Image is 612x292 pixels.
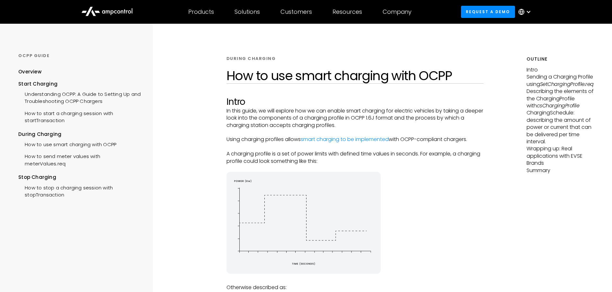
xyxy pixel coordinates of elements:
h5: Outline [527,56,594,63]
p: Sending a Charging Profile using [527,73,594,88]
div: Customers [280,8,312,15]
div: Resources [333,8,362,15]
a: Overview [18,68,41,80]
div: Company [383,8,412,15]
p: Wrapping up: Real applications with EVSE Brands [527,145,594,167]
div: OCPP GUIDE [18,53,141,59]
p: ‍ [226,277,484,284]
p: ‍ [226,143,484,150]
div: Start Charging [18,80,141,88]
a: Understanding OCPP: A Guide to Setting Up and Troubleshooting OCPP Chargers [18,88,141,107]
p: Describing the elements of the ChargingProfile with [527,88,594,109]
a: How to use smart charging with OCPP [18,138,116,150]
img: energy diagram [226,172,381,273]
p: Otherwise described as: [226,284,484,291]
div: Solutions [235,8,260,15]
p: Using charging profiles allows with OCPP-compliant chargers. [226,136,484,143]
div: Products [188,8,214,15]
div: During Charging [18,131,141,138]
a: How to send meter values with meterValues.req [18,150,141,169]
a: Request a demo [461,6,515,18]
em: csChargingProfile [537,102,580,109]
p: A charging profile is a set of power limits with defined time values in seconds. For example, a c... [226,150,484,165]
p: ChargingSchedule: describing the amount of power or current that can be delivered per time interval. [527,109,594,145]
p: Summary [527,167,594,174]
h1: How to use smart charging with OCPP [226,68,484,83]
a: How to stop a charging session with stopTransaction [18,181,141,200]
a: How to start a charging session with startTransaction [18,107,141,126]
p: In this guide, we will explore how we can enable smart charging for electric vehicles by taking a... [226,107,484,129]
a: smart charging to be implemented [301,136,389,143]
p: ‍ [226,165,484,172]
div: Stop Charging [18,174,141,181]
em: SetChargingProfile.req [540,80,594,88]
p: Intro [527,66,594,73]
div: DURING CHARGING [226,56,276,62]
div: Overview [18,68,41,75]
h2: Intro [226,96,484,107]
p: ‍ [226,129,484,136]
